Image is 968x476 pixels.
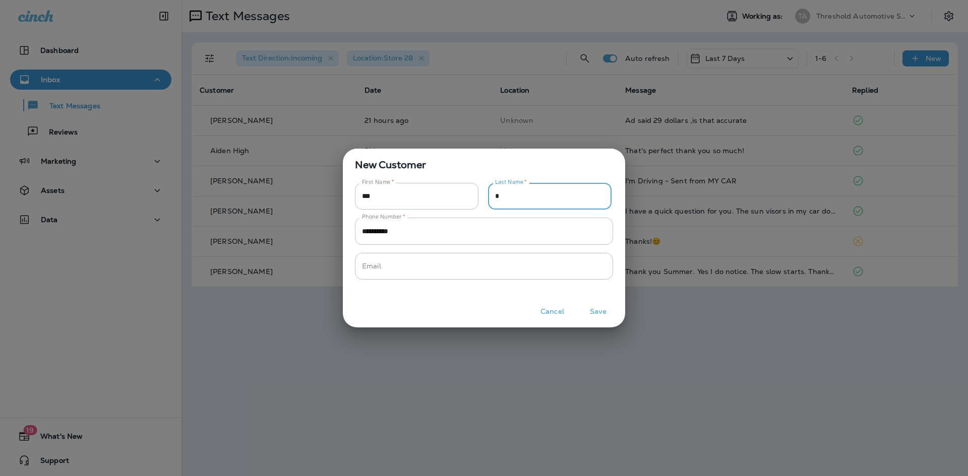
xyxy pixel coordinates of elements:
button: Cancel [533,304,571,319]
span: New Customer [343,149,625,173]
label: Phone Number [362,213,405,221]
button: Save [579,304,617,319]
label: Last Name [495,178,527,186]
label: First Name [362,178,394,186]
